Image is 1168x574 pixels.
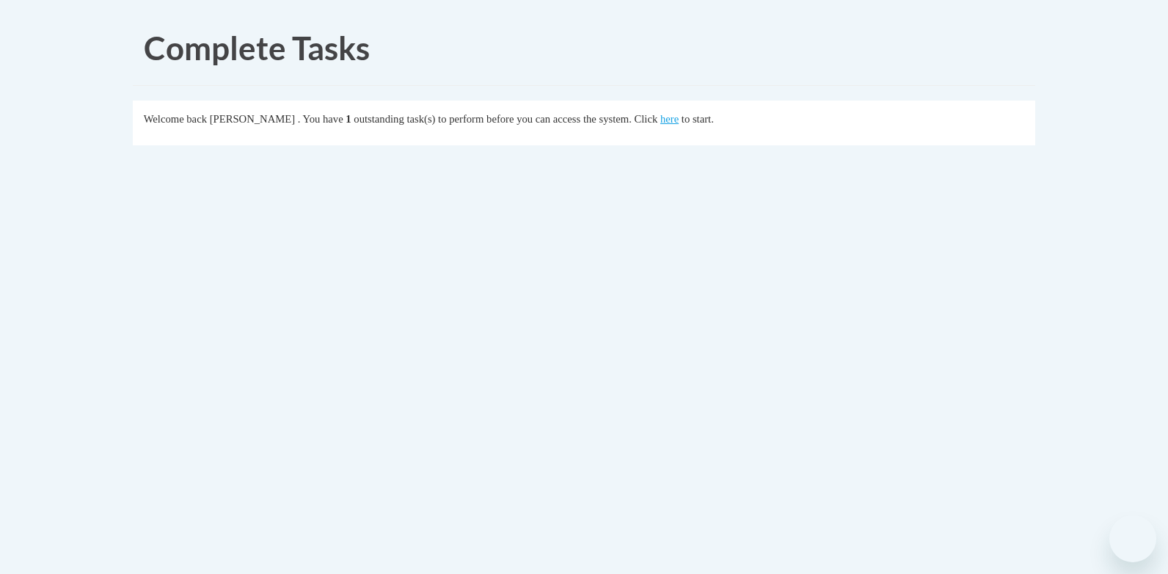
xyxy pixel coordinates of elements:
span: to start. [682,113,714,125]
span: Complete Tasks [144,29,370,67]
iframe: Button to launch messaging window [1109,515,1156,562]
span: . You have [298,113,343,125]
span: [PERSON_NAME] [210,113,295,125]
a: here [660,113,679,125]
span: 1 [346,113,351,125]
span: outstanding task(s) to perform before you can access the system. Click [354,113,657,125]
span: Welcome back [144,113,207,125]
